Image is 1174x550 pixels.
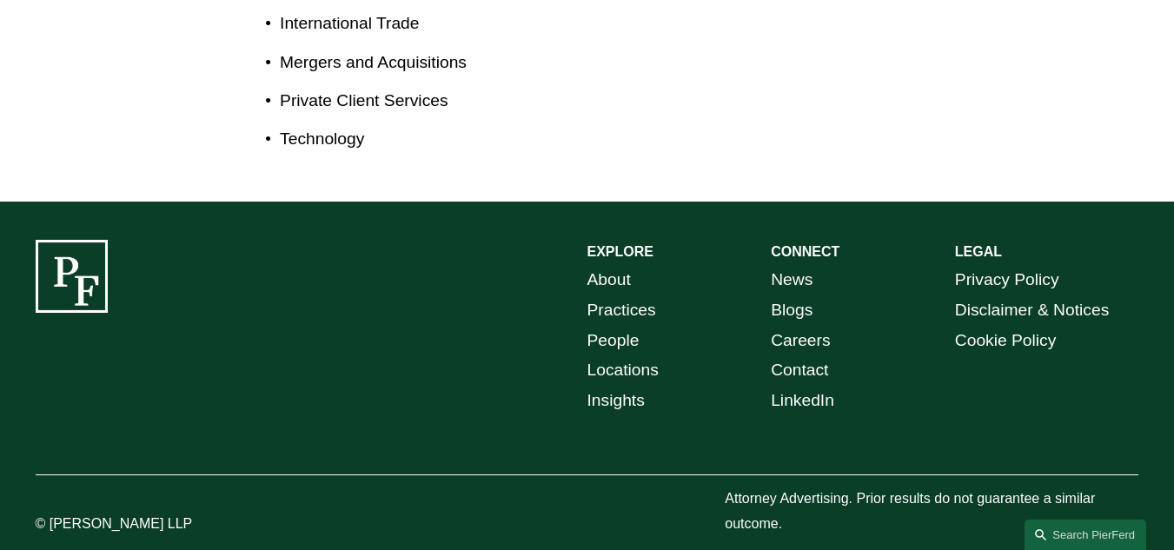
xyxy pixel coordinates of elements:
[955,326,1057,356] a: Cookie Policy
[280,86,587,116] p: Private Client Services
[587,326,640,356] a: People
[955,295,1109,326] a: Disclaimer & Notices
[587,295,656,326] a: Practices
[587,355,659,386] a: Locations
[280,124,587,155] p: Technology
[771,295,813,326] a: Blogs
[280,48,587,78] p: Mergers and Acquisitions
[587,265,631,295] a: About
[725,487,1138,537] p: Attorney Advertising. Prior results do not guarantee a similar outcome.
[955,265,1059,295] a: Privacy Policy
[280,9,587,39] p: International Trade
[771,386,834,416] a: LinkedIn
[771,244,839,259] strong: CONNECT
[1025,520,1146,550] a: Search this site
[771,265,813,295] a: News
[771,355,828,386] a: Contact
[955,244,1002,259] strong: LEGAL
[587,244,653,259] strong: EXPLORE
[36,512,266,537] p: © [PERSON_NAME] LLP
[771,326,830,356] a: Careers
[587,386,645,416] a: Insights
